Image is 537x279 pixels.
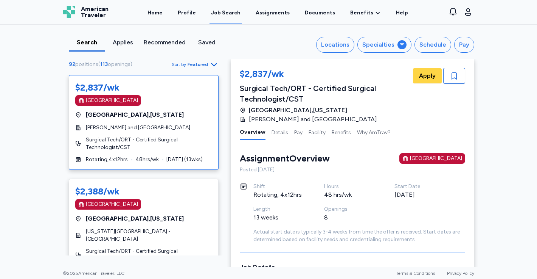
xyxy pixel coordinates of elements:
button: Overview [240,124,265,140]
span: Rotating , 4 x 12 hrs [86,156,128,163]
span: [GEOGRAPHIC_DATA] , [US_STATE] [86,214,184,223]
button: Benefits [332,124,351,140]
button: Specialties [357,37,411,53]
span: Featured [188,61,208,67]
span: positions [75,61,98,67]
button: Schedule [414,37,451,53]
span: 92 [69,61,75,67]
a: Terms & Conditions [396,271,435,276]
button: Apply [413,68,442,83]
div: Assignment Overview [240,152,330,165]
span: [DATE] ( 13 wks) [166,156,203,163]
a: Job Search [210,1,242,24]
a: Benefits [350,9,381,17]
span: 113 [100,61,108,67]
div: [DATE] [394,190,447,199]
div: Saved [192,38,222,47]
div: Shift [253,183,306,190]
div: Openings [324,205,377,213]
div: Actual start date is typically 3-4 weeks from time the offer is received. Start dates are determi... [253,228,465,243]
span: American Traveler [81,6,109,18]
span: openings [108,61,130,67]
span: Benefits [350,9,373,17]
div: Posted [DATE] [240,166,465,174]
div: $2,837/wk [75,82,120,94]
div: Hours [324,183,377,190]
div: Locations [321,40,349,49]
button: Details [272,124,288,140]
div: [GEOGRAPHIC_DATA] [86,201,138,208]
button: Sort byFeatured [172,60,219,69]
span: [PERSON_NAME] and [GEOGRAPHIC_DATA] [86,124,190,132]
div: Schedule [419,40,446,49]
span: Surgical Tech/ORT - Certified Surgical Technologist/CST [86,136,212,151]
img: Logo [63,6,75,18]
span: [US_STATE][GEOGRAPHIC_DATA] - [GEOGRAPHIC_DATA] [86,228,212,243]
div: Start Date [394,183,447,190]
div: Search [72,38,102,47]
div: Rotating, 4x12hrs [253,190,306,199]
div: [GEOGRAPHIC_DATA] [410,155,462,162]
span: Apply [419,71,436,80]
div: Pay [459,40,469,49]
a: Privacy Policy [447,271,474,276]
span: 48 hrs/wk [135,156,159,163]
div: Surgical Tech/ORT - Certified Surgical Technologist/CST [240,83,411,104]
div: 8 [324,213,377,222]
button: Pay [294,124,303,140]
span: © 2025 American Traveler, LLC [63,270,124,276]
span: Surgical Tech/ORT - Certified Surgical Technologist/CST [86,248,212,263]
div: $2,837/wk [240,68,411,82]
button: Facility [309,124,326,140]
div: Job Search [211,9,241,17]
div: 48 hrs/wk [324,190,377,199]
span: [GEOGRAPHIC_DATA] , [US_STATE] [86,110,184,119]
div: 13 weeks [253,213,306,222]
span: [GEOGRAPHIC_DATA] , [US_STATE] [249,106,347,115]
span: Sort by [172,61,186,67]
div: Specialties [362,40,394,49]
button: Pay [454,37,474,53]
div: Recommended [144,38,186,47]
h3: Job Details [240,262,465,273]
button: Locations [316,37,354,53]
div: Applies [108,38,138,47]
div: ( ) [69,61,135,68]
div: [GEOGRAPHIC_DATA] [86,97,138,104]
span: [PERSON_NAME] and [GEOGRAPHIC_DATA] [249,115,377,124]
div: Length [253,205,306,213]
button: Why AmTrav? [357,124,391,140]
div: $2,388/wk [75,185,120,197]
